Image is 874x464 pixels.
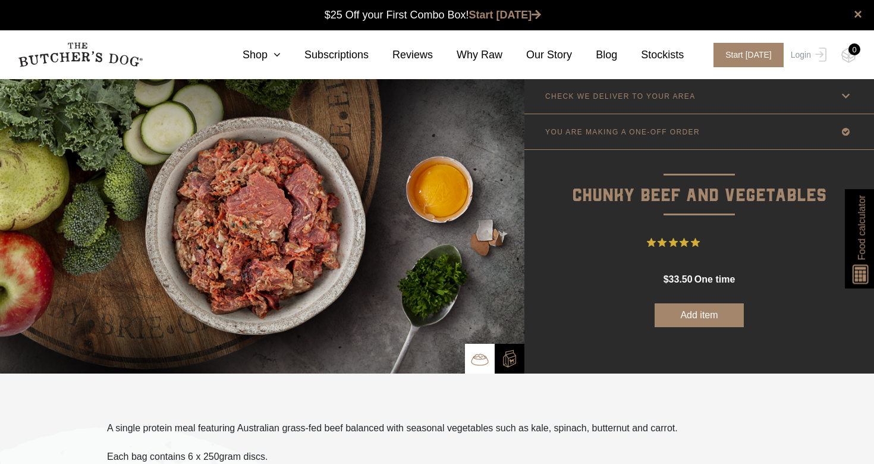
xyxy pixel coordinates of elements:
[433,47,502,63] a: Why Raw
[655,303,744,327] button: Add item
[524,150,874,210] p: Chunky Beef and Vegetables
[664,274,669,284] span: $
[545,128,700,136] p: YOU ARE MAKING A ONE-OFF ORDER
[694,274,735,284] span: one time
[841,48,856,63] img: TBD_Cart-Empty.png
[713,43,784,67] span: Start [DATE]
[854,7,862,21] a: close
[219,47,281,63] a: Shop
[469,9,542,21] a: Start [DATE]
[524,114,874,149] a: YOU ARE MAKING A ONE-OFF ORDER
[854,195,869,260] span: Food calculator
[107,421,678,435] p: A single protein meal featuring Australian grass-fed beef balanced with seasonal vegetables such ...
[281,47,369,63] a: Subscriptions
[502,47,572,63] a: Our Story
[572,47,617,63] a: Blog
[501,350,518,368] img: TBD_Build-A-Box-2.png
[471,350,489,368] img: TBD_Bowl.png
[524,79,874,114] a: CHECK WE DELIVER TO YOUR AREA
[705,234,752,252] span: 18 Reviews
[647,234,752,252] button: Rated 5 out of 5 stars from 18 reviews. Jump to reviews.
[788,43,826,67] a: Login
[669,274,693,284] span: 33.50
[369,47,433,63] a: Reviews
[617,47,684,63] a: Stockists
[702,43,788,67] a: Start [DATE]
[848,43,860,55] div: 0
[107,450,678,464] p: Each bag contains 6 x 250gram discs.
[545,92,696,101] p: CHECK WE DELIVER TO YOUR AREA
